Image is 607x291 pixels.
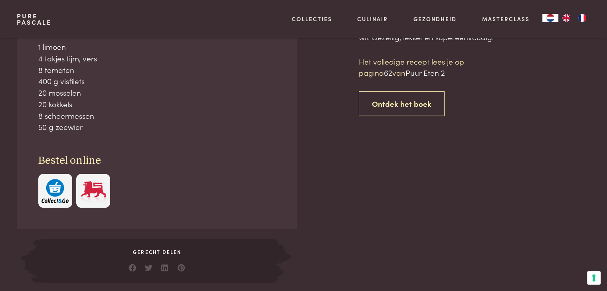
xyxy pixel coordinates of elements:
[38,110,276,122] div: 8 scheermessen
[38,64,276,76] div: 8 tomaten
[38,87,276,98] div: 20 mosselen
[42,179,69,203] img: c308188babc36a3a401bcb5cb7e020f4d5ab42f7cacd8327e500463a43eeb86c.svg
[38,121,276,133] div: 50 g zeewier
[558,14,590,22] ul: Language list
[357,15,388,23] a: Culinair
[405,67,445,78] span: Puur Eten 2
[38,41,276,53] div: 1 limoen
[574,14,590,22] a: FR
[38,75,276,87] div: 400 g visfilets
[359,91,445,116] a: Ontdek het boek
[80,179,107,203] img: Delhaize
[542,14,558,22] div: Language
[38,98,276,110] div: 20 kokkels
[542,14,590,22] aside: Language selected: Nederlands
[17,13,51,26] a: PurePascale
[42,248,272,256] span: Gerecht delen
[558,14,574,22] a: EN
[482,15,530,23] a: Masterclass
[38,154,276,168] h3: Bestel online
[359,56,494,79] p: Het volledige recept lees je op pagina van
[587,271,601,285] button: Uw voorkeuren voor toestemming voor trackingtechnologieën
[38,53,276,64] div: 4 takjes tijm, vers
[292,15,332,23] a: Collecties
[413,15,457,23] a: Gezondheid
[384,67,392,78] span: 62
[542,14,558,22] a: NL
